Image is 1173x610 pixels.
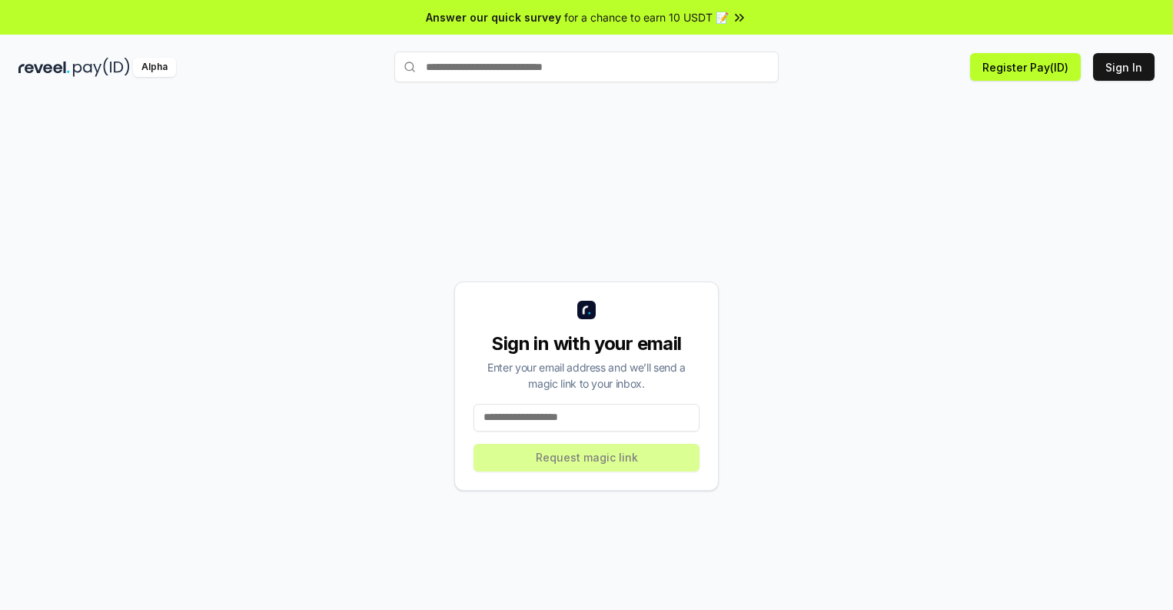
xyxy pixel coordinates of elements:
span: Answer our quick survey [426,9,561,25]
img: reveel_dark [18,58,70,77]
img: pay_id [73,58,130,77]
button: Sign In [1093,53,1155,81]
img: logo_small [577,301,596,319]
div: Alpha [133,58,176,77]
div: Sign in with your email [474,332,699,356]
div: Enter your email address and we’ll send a magic link to your inbox. [474,359,699,392]
span: for a chance to earn 10 USDT 📝 [564,9,729,25]
button: Register Pay(ID) [970,53,1081,81]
